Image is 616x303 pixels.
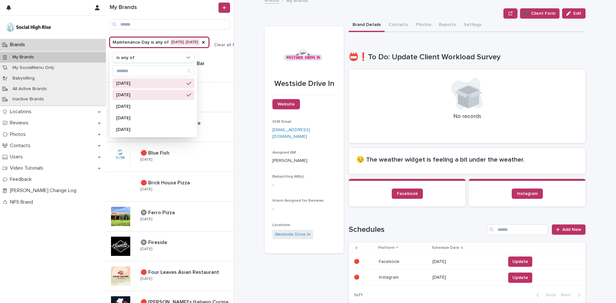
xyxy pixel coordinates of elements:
button: Next [558,292,586,298]
span: Add New [562,227,581,232]
h1: My Brands [110,4,217,11]
span: Intern Assigned for Reviews [272,199,324,203]
p: 🔴 Blue Fish [141,149,171,156]
p: Inactive Brands [7,97,49,102]
p: Contacts [7,143,36,149]
p: Locations [7,109,37,115]
button: Clear all filters [209,43,244,47]
a: 🔘 Fireside🔘 Fireside [DATE] [106,231,234,261]
span: Edit [573,11,581,16]
p: [DATE] [141,217,152,222]
span: SHR Email [272,120,291,124]
p: Platform [378,244,395,251]
span: Website [278,102,295,106]
span: Babysitting AM(s) [272,175,304,179]
p: [DATE] [116,127,184,132]
a: [EMAIL_ADDRESS][DOMAIN_NAME] [272,128,310,139]
p: Instagram [379,274,400,280]
a: Instagram [512,189,543,199]
p: 🔴 Brick House Pizza [141,179,191,186]
p: - [272,206,336,213]
input: Search [110,19,230,29]
p: All Active Brands [7,86,52,92]
h1: 📛❗To Do: Update Client Workload Survey [349,53,586,62]
p: [DATE] [141,157,152,162]
a: 🔴 Blue Fish🔴 Blue Fish [DATE] [106,142,234,172]
input: Search [113,66,194,76]
span: Next [561,293,575,297]
p: 🔴 Four Leaves Asian Restaurant [141,268,220,275]
button: Maintenance Day [110,37,209,47]
h1: Schedules [349,225,484,234]
span: Clear all filters [214,43,244,47]
img: o5DnuTxEQV6sW9jFYBBf [5,21,52,34]
span: Update [512,274,528,281]
p: Babysitting [7,76,40,81]
a: 🟢 Backroads Burger & Bar🟢 Backroads Burger & Bar [DATE] [106,53,234,82]
p: Facebook [379,258,401,265]
span: Locations [272,223,290,227]
button: Contacts [385,19,412,32]
p: [PERSON_NAME] Change Log [7,188,81,194]
p: 1 of 1 [349,287,368,303]
p: 🔘 Fireside [141,238,168,246]
span: ➕ Client Form [524,10,555,17]
button: Edit [562,8,586,19]
p: [DATE] [116,104,184,109]
button: Update [508,257,532,267]
a: 🟢 Backstop Bar & Grill🟢 Backstop Bar & Grill [DATE] [106,82,234,112]
p: [DATE] [141,277,152,281]
p: 🔴 [354,258,361,265]
p: [DATE] [432,259,501,265]
a: Facebook [392,189,423,199]
span: Facebook [397,191,418,196]
tr: 🔴🔴 InstagramInstagram [DATE]Update [349,270,586,286]
p: [DATE] [141,187,152,192]
p: Feedback [7,176,37,182]
p: My Brands [7,55,39,60]
a: Add New [552,224,586,235]
a: 🔴 Brick House Pizza🔴 Brick House Pizza [DATE] [106,172,234,202]
span: Instagram [517,191,538,196]
button: Brand Details [349,19,385,32]
p: [DATE] [141,247,152,251]
p: [DATE] [116,81,184,86]
div: Search [112,65,194,76]
a: 🔘 Ferro Pizza🔘 Ferro Pizza [DATE] [106,202,234,231]
a: Westside Drive In [275,231,311,238]
p: Users [7,154,28,160]
span: Back [542,293,556,297]
p: No records [356,113,578,120]
a: 🟢 Bear's Pizza and More🟢 Bear's Pizza and More [DATE] [106,112,234,142]
p: Westside Drive In [272,79,336,88]
p: Photos [7,131,31,138]
a: 🔴 Four Leaves Asian Restaurant🔴 Four Leaves Asian Restaurant [DATE] [106,261,234,291]
p: [PERSON_NAME] [272,157,336,164]
tr: 🔴🔴 FacebookFacebook [DATE]Update [349,254,586,270]
h2: 😔 The weather widget is feeling a bit under the weather. [356,156,578,164]
p: Schedule Date [432,244,459,251]
span: Update [512,258,528,265]
button: Reports [435,19,460,32]
p: Reviews [7,120,34,126]
input: Search [487,224,548,235]
p: My SocialMenu Only [7,65,59,71]
p: is any of [116,55,134,61]
p: Brands [7,42,30,48]
p: [DATE] [116,93,184,97]
p: 🔴 [354,274,361,280]
button: ➕ Client Form [520,8,560,19]
p: Video Tutorials [7,165,48,171]
button: Update [508,273,532,283]
button: Photos [412,19,435,32]
p: NPS Brand [7,199,38,205]
p: 🔘 Ferro Pizza [141,208,176,216]
button: Settings [460,19,485,32]
p: [DATE] [116,116,184,120]
span: Assigned AM [272,151,296,155]
a: Website [272,99,300,109]
p: - [272,182,336,189]
p: [DATE] [432,275,501,280]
